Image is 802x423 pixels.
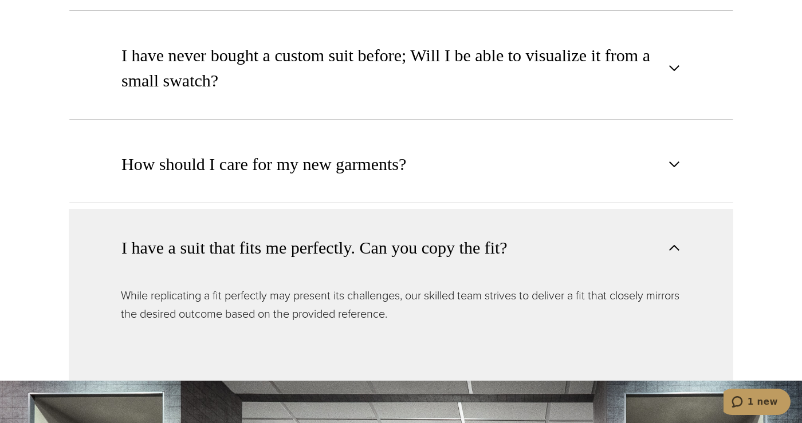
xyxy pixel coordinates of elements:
[69,209,733,286] button: I have a suit that fits me perfectly. Can you copy the fit?
[69,125,733,203] button: How should I care for my new garments?
[121,286,681,323] p: While replicating a fit perfectly may present its challenges, our skilled team strives to deliver...
[69,17,733,120] button: I have never bought a custom suit before; Will I be able to visualize it from a small swatch?
[121,152,406,177] span: How should I care for my new garments?
[724,389,791,417] iframe: Opens a widget where you can chat to one of our agents
[69,286,733,381] div: I have a suit that fits me perfectly. Can you copy the fit?
[121,43,662,93] span: I have never bought a custom suit before; Will I be able to visualize it from a small swatch?
[121,235,508,260] span: I have a suit that fits me perfectly. Can you copy the fit?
